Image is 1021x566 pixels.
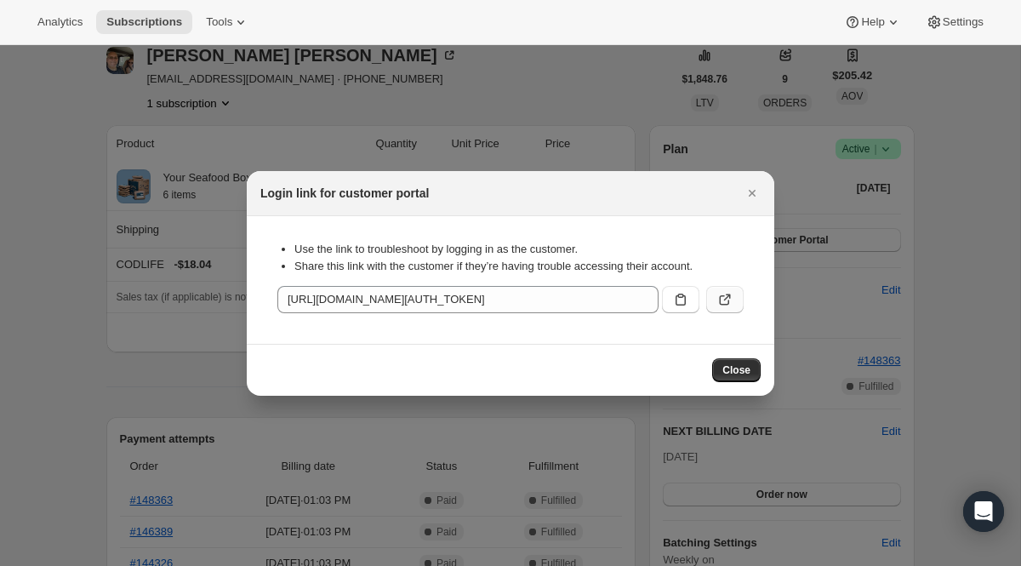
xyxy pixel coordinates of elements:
[722,363,750,377] span: Close
[196,10,260,34] button: Tools
[915,10,994,34] button: Settings
[27,10,93,34] button: Analytics
[712,358,761,382] button: Close
[861,15,884,29] span: Help
[37,15,83,29] span: Analytics
[943,15,984,29] span: Settings
[963,491,1004,532] div: Open Intercom Messenger
[260,185,429,202] h2: Login link for customer portal
[96,10,192,34] button: Subscriptions
[834,10,911,34] button: Help
[294,241,744,258] li: Use the link to troubleshoot by logging in as the customer.
[206,15,232,29] span: Tools
[106,15,182,29] span: Subscriptions
[740,181,764,205] button: Close
[294,258,744,275] li: Share this link with the customer if they’re having trouble accessing their account.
